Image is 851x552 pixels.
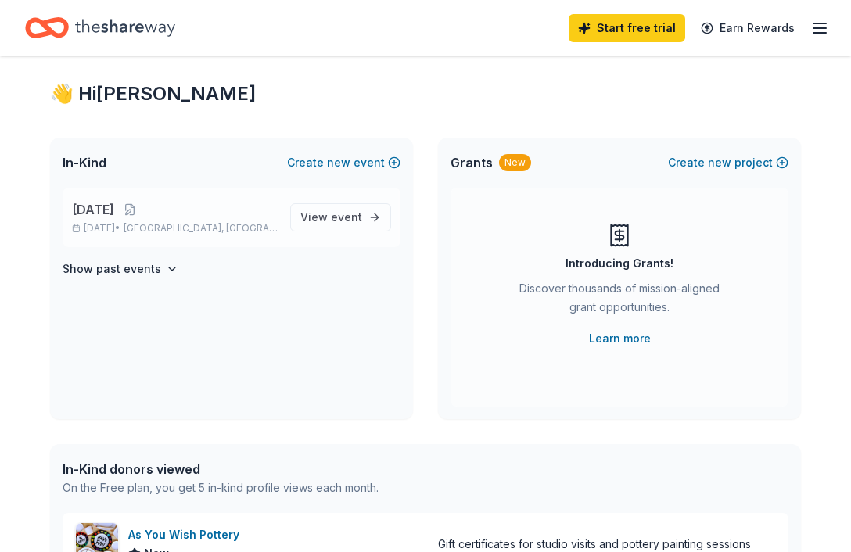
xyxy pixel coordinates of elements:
span: event [331,210,362,224]
a: Earn Rewards [691,14,804,42]
button: Createnewevent [287,153,400,172]
div: Discover thousands of mission-aligned grant opportunities. [513,279,726,323]
span: new [327,153,350,172]
span: [DATE] [72,200,114,219]
span: View [300,208,362,227]
div: New [499,154,531,171]
button: Createnewproject [668,153,788,172]
div: 👋 Hi [PERSON_NAME] [50,81,801,106]
div: As You Wish Pottery [128,525,246,544]
span: In-Kind [63,153,106,172]
p: [DATE] • [72,222,278,235]
h4: Show past events [63,260,161,278]
span: Grants [451,153,493,172]
button: Show past events [63,260,178,278]
div: On the Free plan, you get 5 in-kind profile views each month. [63,479,379,497]
a: View event [290,203,391,231]
div: Introducing Grants! [566,254,673,273]
span: new [708,153,731,172]
span: [GEOGRAPHIC_DATA], [GEOGRAPHIC_DATA] [124,222,278,235]
a: Home [25,9,175,46]
a: Learn more [589,329,651,348]
div: In-Kind donors viewed [63,460,379,479]
a: Start free trial [569,14,685,42]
